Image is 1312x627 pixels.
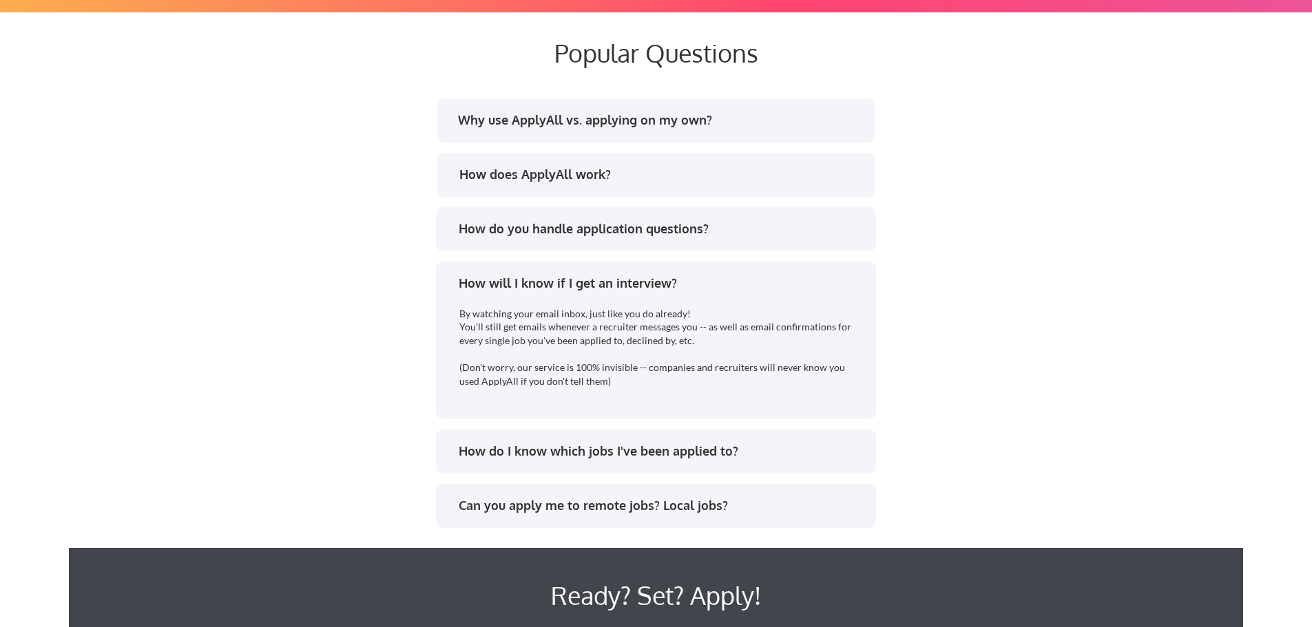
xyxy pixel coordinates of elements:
[262,575,1050,615] div: Ready? Set? Apply!
[459,443,863,460] div: How do I know which jobs I've been applied to?
[459,166,864,183] div: How does ApplyAll work?
[459,497,863,514] div: Can you apply me to remote jobs? Local jobs?
[326,38,987,67] div: Popular Questions
[459,275,863,292] div: How will I know if I get an interview?
[458,111,862,129] div: Why use ApplyAll vs. applying on my own?
[459,307,855,388] div: By watching your email inbox, just like you do already! You'll still get emails whenever a recrui...
[459,220,863,237] div: How do you handle application questions?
